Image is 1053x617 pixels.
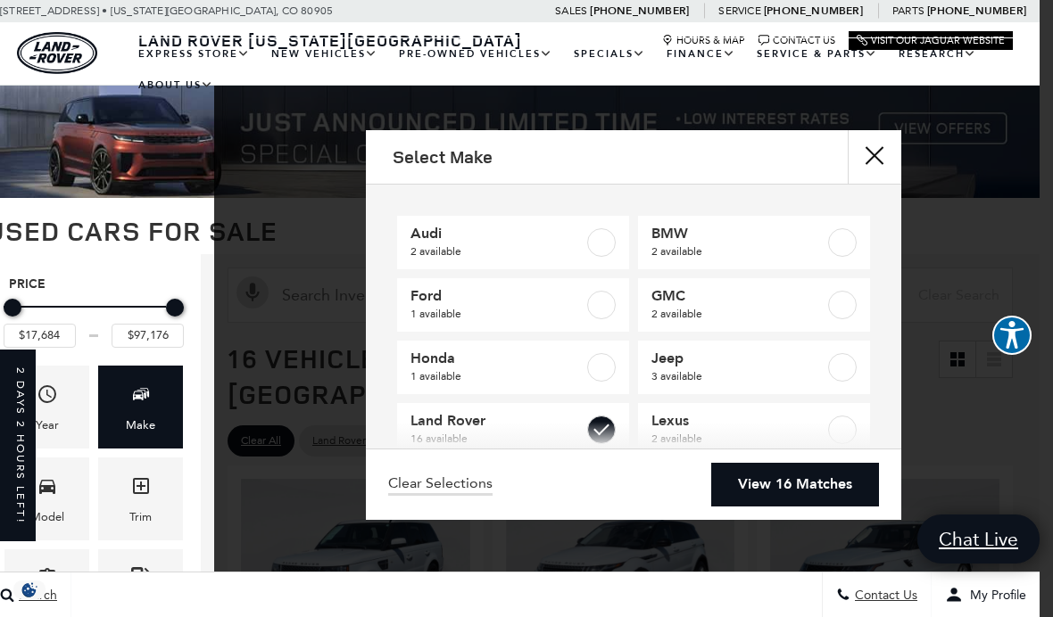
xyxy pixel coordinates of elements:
span: Ford [410,287,585,305]
a: BMW2 available [638,216,870,269]
span: 3 available [651,367,826,385]
a: View 16 Matches [711,463,879,506]
button: Close [848,130,901,184]
span: Chat Live [930,527,1027,551]
span: 1 available [410,305,585,323]
a: Land Rover [US_STATE][GEOGRAPHIC_DATA] [128,29,533,51]
div: Trim [129,507,152,527]
span: Model [37,471,58,507]
div: TrimTrim [98,457,183,540]
a: Ford1 available [397,278,629,332]
a: Audi2 available [397,216,629,269]
div: Price [4,292,184,347]
div: Year [36,415,59,435]
span: Fueltype [130,563,152,599]
div: ModelModel [4,457,89,540]
span: My Profile [963,588,1026,603]
button: Explore your accessibility options [992,316,1032,355]
span: Jeep [651,350,826,367]
a: Jeep3 available [638,341,870,394]
span: BMW [651,225,826,243]
a: GMC2 available [638,278,870,332]
input: Minimum [4,324,76,347]
span: Honda [410,350,585,367]
a: Visit Our Jaguar Website [857,35,1005,46]
span: Audi [410,225,585,243]
a: Research [888,38,987,70]
h2: Select Make [393,147,493,167]
button: Open user profile menu [932,572,1040,617]
span: 16 available [410,430,585,448]
span: Year [37,379,58,415]
aside: Accessibility Help Desk [992,316,1032,358]
span: Contact Us [850,588,917,603]
span: Trim [130,471,152,507]
a: New Vehicles [261,38,388,70]
span: GMC [651,287,826,305]
span: Land Rover [US_STATE][GEOGRAPHIC_DATA] [138,29,522,51]
input: Maximum [112,324,184,347]
span: Make [130,379,152,415]
a: [PHONE_NUMBER] [927,4,1026,18]
a: EXPRESS STORE [128,38,261,70]
img: Land Rover [17,32,97,74]
a: Honda1 available [397,341,629,394]
div: Model [30,507,64,527]
img: Opt-Out Icon [9,580,50,599]
a: Specials [563,38,656,70]
span: 1 available [410,367,585,385]
span: Land Rover [410,412,585,430]
span: Lexus [651,412,826,430]
div: Minimum Price [4,299,21,317]
a: [PHONE_NUMBER] [590,4,689,18]
a: Contact Us [759,35,835,46]
span: Parts [892,4,924,17]
div: MakeMake [98,366,183,448]
h5: Price [9,276,178,292]
a: Lexus2 available [638,403,870,457]
span: Service [718,4,760,17]
div: Make [126,415,155,435]
a: Pre-Owned Vehicles [388,38,563,70]
section: Click to Open Cookie Consent Modal [9,580,50,599]
nav: Main Navigation [128,38,1013,101]
div: YearYear [4,366,89,448]
a: About Us [128,70,224,101]
a: Service & Parts [746,38,888,70]
a: Land Rover16 available [397,403,629,457]
div: Maximum Price [166,299,184,317]
span: 2 available [651,305,826,323]
a: Finance [656,38,746,70]
a: land-rover [17,32,97,74]
a: Chat Live [917,514,1040,564]
span: 2 available [410,243,585,260]
span: Features [37,563,58,599]
span: 2 available [651,430,826,448]
a: Hours & Map [662,35,745,46]
a: Clear Selections [388,474,493,496]
span: 2 available [651,243,826,260]
a: [PHONE_NUMBER] [764,4,863,18]
span: Sales [555,4,587,17]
